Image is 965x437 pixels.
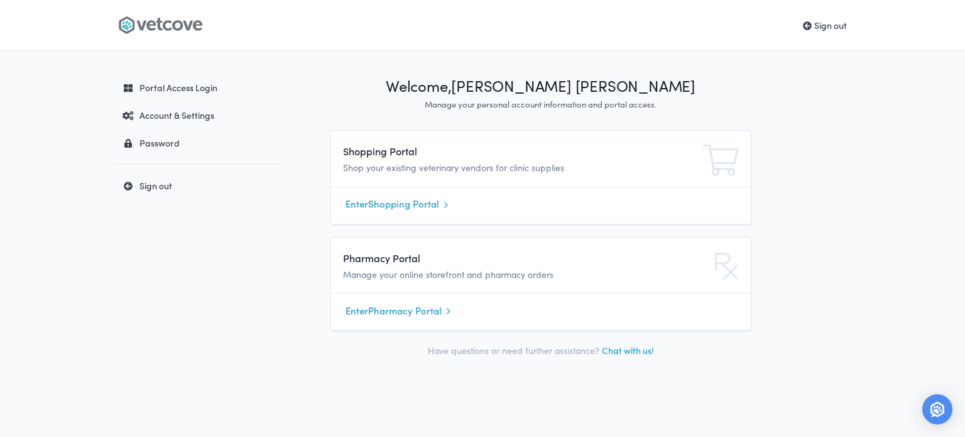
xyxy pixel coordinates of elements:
a: EnterPharmacy Portal [346,301,736,320]
div: Account & Settings [117,109,277,121]
a: EnterShopping Portal [346,195,736,214]
h1: Welcome, [PERSON_NAME] [PERSON_NAME] [330,76,751,96]
p: Manage your personal account information and portal access. [330,99,751,111]
a: Sign out [114,174,283,197]
a: Portal Access Login [114,76,283,99]
a: Account & Settings [114,104,283,126]
div: Open Intercom Messenger [922,394,952,424]
div: Sign out [117,179,277,192]
div: Password [117,136,277,149]
a: Chat with us! [602,344,654,357]
p: Have questions or need further assistance? [330,343,751,358]
a: Password [114,131,283,154]
p: Manage your online storefront and pharmacy orders [343,268,606,282]
h4: Shopping Portal [343,143,606,158]
div: Portal Access Login [117,81,277,94]
p: Shop your existing veterinary vendors for clinic supplies [343,161,606,175]
a: Sign out [803,19,847,31]
h4: Pharmacy Portal [343,250,606,265]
